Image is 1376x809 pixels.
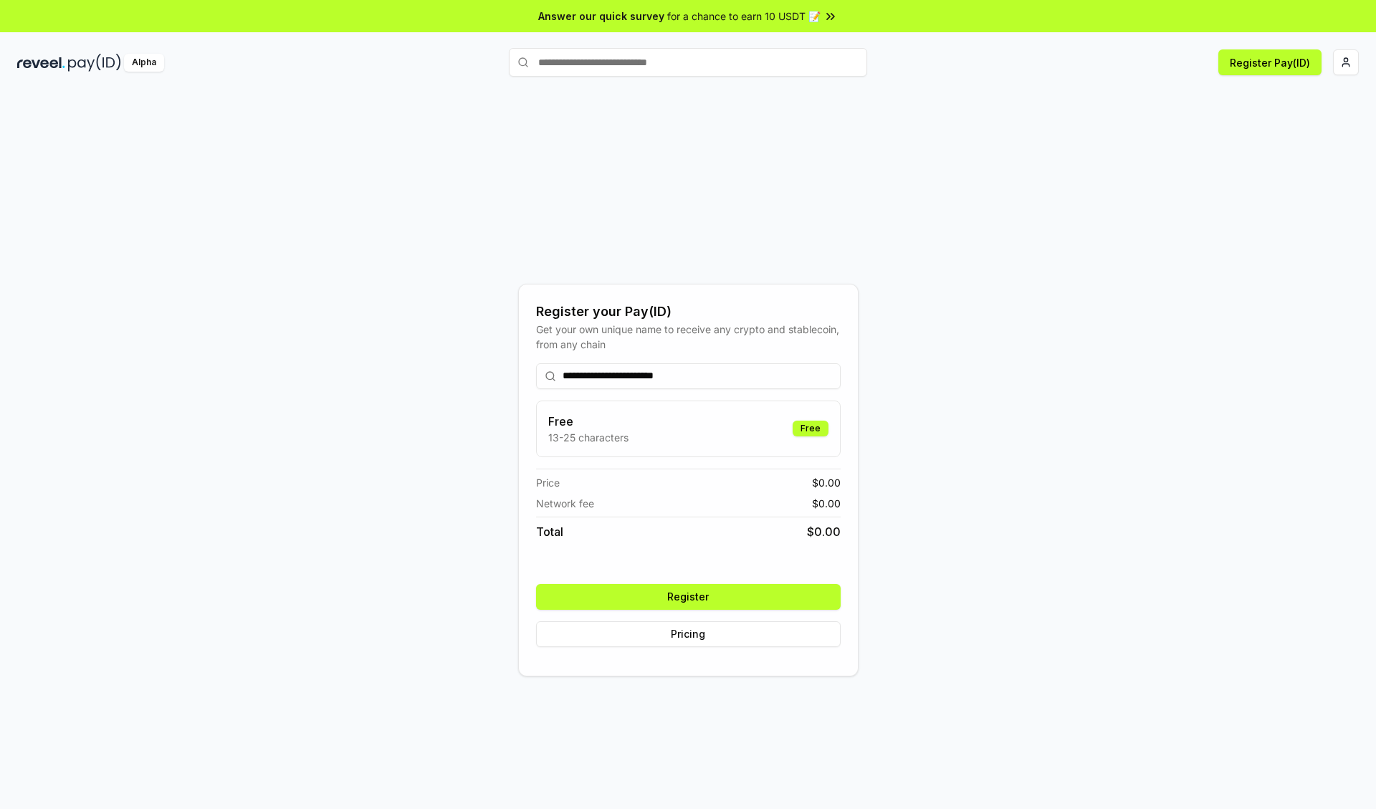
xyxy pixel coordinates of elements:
[667,9,821,24] span: for a chance to earn 10 USDT 📝
[536,621,841,647] button: Pricing
[548,413,629,430] h3: Free
[548,430,629,445] p: 13-25 characters
[807,523,841,540] span: $ 0.00
[536,475,560,490] span: Price
[536,496,594,511] span: Network fee
[17,54,65,72] img: reveel_dark
[812,496,841,511] span: $ 0.00
[536,322,841,352] div: Get your own unique name to receive any crypto and stablecoin, from any chain
[812,475,841,490] span: $ 0.00
[1218,49,1322,75] button: Register Pay(ID)
[536,523,563,540] span: Total
[68,54,121,72] img: pay_id
[536,584,841,610] button: Register
[793,421,828,436] div: Free
[538,9,664,24] span: Answer our quick survey
[536,302,841,322] div: Register your Pay(ID)
[124,54,164,72] div: Alpha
